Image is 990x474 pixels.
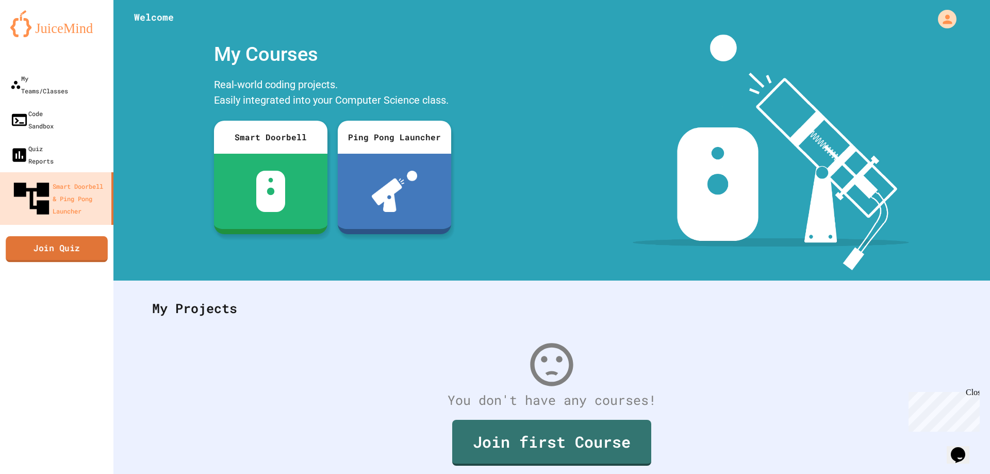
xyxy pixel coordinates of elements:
[10,10,103,37] img: logo-orange.svg
[214,121,327,154] div: Smart Doorbell
[6,236,108,262] a: Join Quiz
[209,35,456,74] div: My Courses
[142,288,962,329] div: My Projects
[256,171,286,212] img: sdb-white.svg
[927,7,959,31] div: My Account
[338,121,451,154] div: Ping Pong Launcher
[904,388,980,432] iframe: chat widget
[10,177,107,220] div: Smart Doorbell & Ping Pong Launcher
[452,420,651,466] a: Join first Course
[10,142,54,167] div: Quiz Reports
[209,74,456,113] div: Real-world coding projects. Easily integrated into your Computer Science class.
[10,107,54,132] div: Code Sandbox
[4,4,71,66] div: Chat with us now!Close
[10,72,68,97] div: My Teams/Classes
[947,433,980,464] iframe: chat widget
[142,390,962,410] div: You don't have any courses!
[633,35,909,270] img: banner-image-my-projects.png
[372,171,418,212] img: ppl-with-ball.png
